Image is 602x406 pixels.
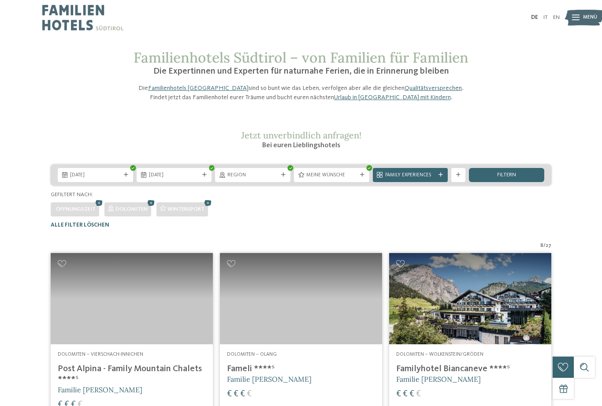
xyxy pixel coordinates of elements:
h4: Post Alpina - Family Mountain Chalets ****ˢ [58,364,206,385]
span: € [409,390,414,399]
span: Region [227,172,278,179]
a: Qualitätsversprechen [405,85,462,91]
span: Menü [583,14,597,21]
a: EN [553,15,560,20]
h4: Familyhotel Biancaneve ****ˢ [396,364,544,374]
img: Familienhotels gesucht? Hier findet ihr die besten! [220,253,382,344]
span: Gefiltert nach: [51,192,93,197]
a: IT [543,15,548,20]
span: Family Experiences [385,172,436,179]
p: Die sind so bunt wie das Leben, verfolgen aber alle die gleichen . Findet jetzt das Familienhotel... [134,84,468,101]
img: Familienhotels gesucht? Hier findet ihr die besten! [389,253,551,344]
span: / [543,242,546,250]
span: Dolomiten – Olang [227,352,277,357]
span: Dolomiten – Wolkenstein/Gröden [396,352,483,357]
span: Familie [PERSON_NAME] [58,385,142,394]
span: [DATE] [149,172,200,179]
span: 27 [546,242,551,250]
span: € [247,390,252,399]
span: Bei euren Lieblingshotels [262,142,340,149]
span: Familie [PERSON_NAME] [396,375,481,384]
span: € [403,390,408,399]
span: Öffnungszeit [56,206,96,212]
span: Familie [PERSON_NAME] [227,375,312,384]
span: Dolomiten [115,206,148,212]
span: Familienhotels Südtirol – von Familien für Familien [134,48,468,67]
span: filtern [497,172,516,178]
span: € [234,390,238,399]
span: € [240,390,245,399]
a: Familienhotels [GEOGRAPHIC_DATA] [148,85,249,91]
span: Wintersport [167,206,204,212]
span: € [396,390,401,399]
span: € [227,390,232,399]
span: Alle Filter löschen [51,222,109,228]
span: Meine Wünsche [306,172,357,179]
span: Dolomiten – Vierschach-Innichen [58,352,143,357]
span: Die Expertinnen und Experten für naturnahe Ferien, die in Erinnerung bleiben [153,67,449,76]
span: [DATE] [70,172,121,179]
a: DE [531,15,538,20]
span: Jetzt unverbindlich anfragen! [241,130,361,141]
span: 8 [540,242,543,250]
img: Post Alpina - Family Mountain Chalets ****ˢ [51,253,213,344]
span: € [416,390,421,399]
a: Urlaub in [GEOGRAPHIC_DATA] mit Kindern [334,94,451,101]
